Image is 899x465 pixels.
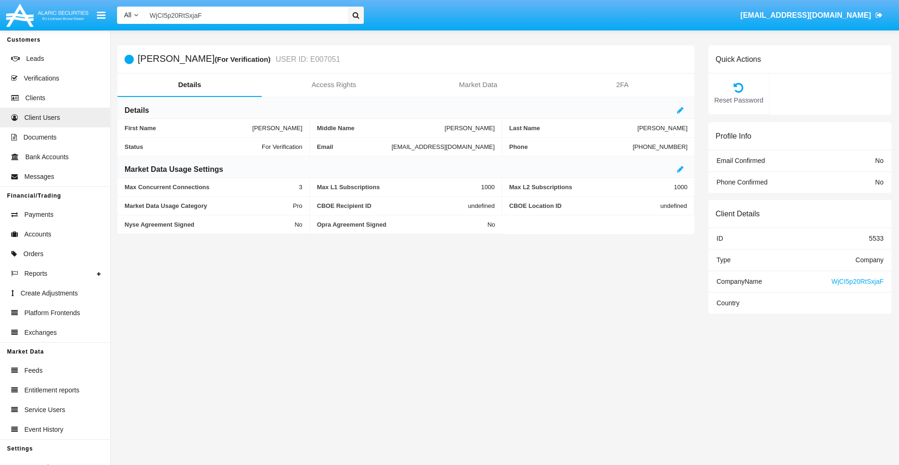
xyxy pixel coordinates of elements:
span: Entitlement reports [24,385,80,395]
span: Payments [24,210,53,220]
span: Email Confirmed [716,157,765,164]
span: Email [317,143,391,150]
span: Max Concurrent Connections [125,184,299,191]
span: Verifications [24,74,59,83]
span: Company Name [716,278,762,285]
span: WjCI5p20RtSxjaF [832,278,884,285]
span: No [875,157,884,164]
span: Platform Frontends [24,308,80,318]
a: 2FA [550,74,694,96]
span: Phone Confirmed [716,178,767,186]
span: Messages [24,172,54,182]
span: 3 [299,184,302,191]
span: 1000 [481,184,495,191]
a: Details [118,74,262,96]
h6: Market Data Usage Settings [125,164,223,175]
span: Exchanges [24,328,57,338]
span: 5533 [869,235,884,242]
span: First Name [125,125,252,132]
span: Last Name [509,125,638,132]
span: Service Users [24,405,65,415]
a: Access Rights [262,74,406,96]
span: For Verification [262,143,302,150]
span: undefined [660,202,687,209]
span: Documents [23,133,57,142]
span: Client Users [24,113,60,123]
span: CBOE Recipient ID [317,202,468,209]
span: Reset Password [713,96,764,106]
span: Status [125,143,262,150]
span: No [875,178,884,186]
span: Opra Agreement Signed [317,221,487,228]
span: undefined [468,202,494,209]
span: No [295,221,302,228]
span: Feeds [24,366,43,376]
span: Bank Accounts [25,152,69,162]
img: Logo image [5,1,90,29]
span: [PERSON_NAME] [252,125,302,132]
span: Reports [24,269,47,279]
span: [PERSON_NAME] [445,125,495,132]
span: [EMAIL_ADDRESS][DOMAIN_NAME] [740,11,871,19]
h6: Quick Actions [715,55,761,64]
h5: [PERSON_NAME] [138,54,340,65]
span: Event History [24,425,63,435]
span: All [124,11,132,19]
a: All [117,10,145,20]
span: Phone [509,143,633,150]
span: Max L2 Subscriptions [509,184,674,191]
span: [PERSON_NAME] [637,125,687,132]
span: Country [716,299,739,307]
span: 1000 [674,184,687,191]
span: Leads [26,54,44,64]
span: Middle Name [317,125,445,132]
span: Type [716,256,730,264]
span: Clients [25,93,45,103]
small: USER ID: E007051 [273,56,340,63]
span: Nyse Agreement Signed [125,221,295,228]
span: Pro [293,202,302,209]
span: Create Adjustments [21,288,78,298]
h6: Client Details [715,209,759,218]
span: [PHONE_NUMBER] [633,143,687,150]
a: [EMAIL_ADDRESS][DOMAIN_NAME] [736,2,887,29]
a: Market Data [406,74,550,96]
span: Max L1 Subscriptions [317,184,481,191]
h6: Profile Info [715,132,751,140]
span: ID [716,235,723,242]
span: [EMAIL_ADDRESS][DOMAIN_NAME] [391,143,494,150]
span: CBOE Location ID [509,202,661,209]
span: Company [855,256,884,264]
span: No [487,221,495,228]
div: (For Verification) [214,54,273,65]
span: Market Data Usage Category [125,202,293,209]
h6: Details [125,105,149,116]
input: Search [145,7,345,24]
span: Accounts [24,229,52,239]
span: Orders [23,249,44,259]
